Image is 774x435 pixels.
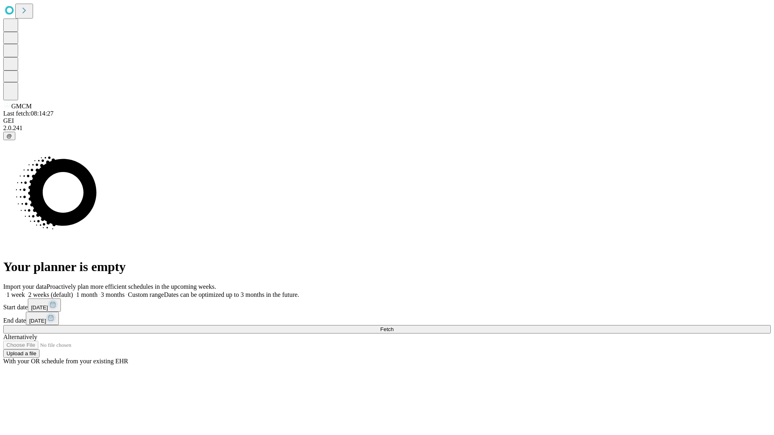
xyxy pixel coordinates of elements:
[11,103,32,110] span: GMCM
[3,117,771,124] div: GEI
[3,358,128,365] span: With your OR schedule from your existing EHR
[3,283,47,290] span: Import your data
[3,132,15,140] button: @
[6,291,25,298] span: 1 week
[3,325,771,333] button: Fetch
[29,318,46,324] span: [DATE]
[28,291,73,298] span: 2 weeks (default)
[26,312,59,325] button: [DATE]
[31,304,48,311] span: [DATE]
[47,283,216,290] span: Proactively plan more efficient schedules in the upcoming weeks.
[164,291,299,298] span: Dates can be optimized up to 3 months in the future.
[3,298,771,312] div: Start date
[3,110,54,117] span: Last fetch: 08:14:27
[6,133,12,139] span: @
[101,291,125,298] span: 3 months
[3,124,771,132] div: 2.0.241
[3,349,40,358] button: Upload a file
[3,312,771,325] div: End date
[128,291,164,298] span: Custom range
[28,298,61,312] button: [DATE]
[380,326,393,332] span: Fetch
[76,291,98,298] span: 1 month
[3,259,771,274] h1: Your planner is empty
[3,333,37,340] span: Alternatively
